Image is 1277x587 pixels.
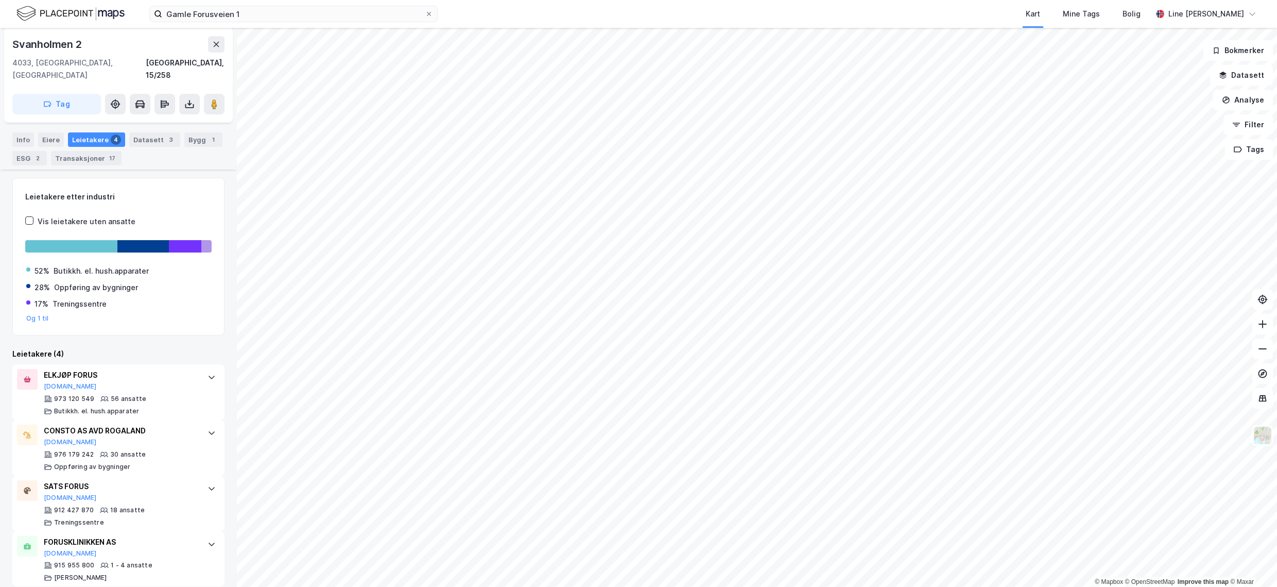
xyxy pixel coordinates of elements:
[44,382,97,391] button: [DOMAIN_NAME]
[44,425,197,437] div: CONSTO AS AVD ROGALAND
[162,6,425,22] input: Søk på adresse, matrikkel, gårdeiere, leietakere eller personer
[1123,8,1141,20] div: Bolig
[68,132,125,147] div: Leietakere
[129,132,180,147] div: Datasett
[111,561,152,569] div: 1 - 4 ansatte
[53,298,107,310] div: Treningssentre
[111,395,146,403] div: 56 ansatte
[54,281,138,294] div: Oppføring av bygninger
[54,395,94,403] div: 973 120 549
[1063,8,1100,20] div: Mine Tags
[54,518,104,527] div: Treningssentre
[1223,114,1273,135] button: Filter
[44,549,97,558] button: [DOMAIN_NAME]
[54,265,149,277] div: Butikkh. el. hush.apparater
[1226,538,1277,587] div: Kontrollprogram for chat
[110,506,145,514] div: 18 ansatte
[25,191,212,203] div: Leietakere etter industri
[1226,538,1277,587] iframe: Chat Widget
[1178,578,1229,585] a: Improve this map
[44,438,97,446] button: [DOMAIN_NAME]
[1210,65,1273,86] button: Datasett
[26,314,49,323] button: Og 1 til
[16,5,125,23] img: logo.f888ab2527a4732fd821a326f86c7f29.svg
[1026,8,1040,20] div: Kart
[51,151,122,165] div: Transaksjoner
[12,348,225,360] div: Leietakere (4)
[54,463,130,471] div: Oppføring av bygninger
[54,574,107,582] div: [PERSON_NAME]
[54,561,94,569] div: 915 955 800
[32,153,43,163] div: 2
[208,135,218,145] div: 1
[12,132,34,147] div: Info
[110,450,146,459] div: 30 ansatte
[12,94,101,114] button: Tag
[111,135,121,145] div: 4
[54,407,139,415] div: Butikkh. el. hush.apparater
[54,450,94,459] div: 976 179 242
[44,369,197,381] div: ELKJØP FORUS
[34,265,49,277] div: 52%
[34,281,50,294] div: 28%
[1213,90,1273,110] button: Analyse
[146,57,225,81] div: [GEOGRAPHIC_DATA], 15/258
[1253,426,1272,445] img: Z
[44,536,197,548] div: FORUSKLINIKKEN AS
[12,151,47,165] div: ESG
[184,132,222,147] div: Bygg
[44,480,197,493] div: SATS FORUS
[166,135,176,145] div: 3
[34,298,48,310] div: 17%
[44,494,97,502] button: [DOMAIN_NAME]
[1125,578,1175,585] a: OpenStreetMap
[107,153,117,163] div: 17
[1095,578,1123,585] a: Mapbox
[1203,40,1273,61] button: Bokmerker
[54,506,94,514] div: 912 427 870
[38,215,135,228] div: Vis leietakere uten ansatte
[1225,139,1273,160] button: Tags
[1168,8,1244,20] div: Line [PERSON_NAME]
[12,57,146,81] div: 4033, [GEOGRAPHIC_DATA], [GEOGRAPHIC_DATA]
[12,36,84,53] div: Svanholmen 2
[38,132,64,147] div: Eiere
